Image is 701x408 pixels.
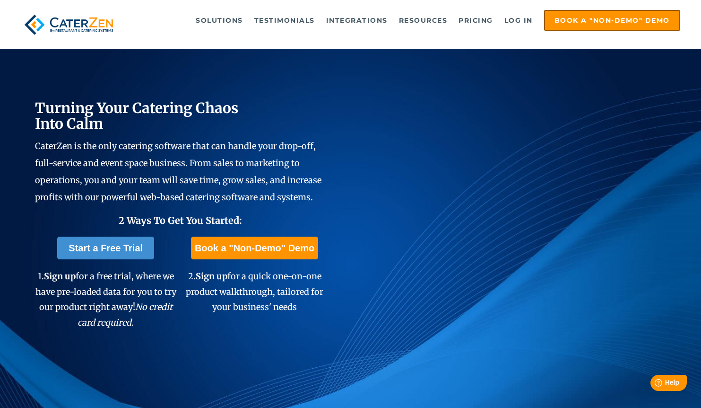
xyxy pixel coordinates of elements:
[191,11,248,30] a: Solutions
[500,11,537,30] a: Log in
[617,371,691,398] iframe: Help widget launcher
[44,271,76,282] span: Sign up
[191,237,318,259] a: Book a "Non-Demo" Demo
[186,271,323,312] span: 2. for a quick one-on-one product walkthrough, tailored for your business' needs
[57,237,154,259] a: Start a Free Trial
[35,99,239,133] span: Turning Your Catering Chaos Into Calm
[321,11,392,30] a: Integrations
[21,10,117,39] img: caterzen
[134,10,680,31] div: Navigation Menu
[454,11,498,30] a: Pricing
[35,271,176,328] span: 1. for a free trial, where we have pre-loaded data for you to try our product right away!
[394,11,452,30] a: Resources
[544,10,680,31] a: Book a "Non-Demo" Demo
[250,11,320,30] a: Testimonials
[78,302,173,328] em: No credit card required.
[35,141,321,203] span: CaterZen is the only catering software that can handle your drop-off, full-service and event spac...
[119,214,242,226] span: 2 Ways To Get You Started:
[196,271,227,282] span: Sign up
